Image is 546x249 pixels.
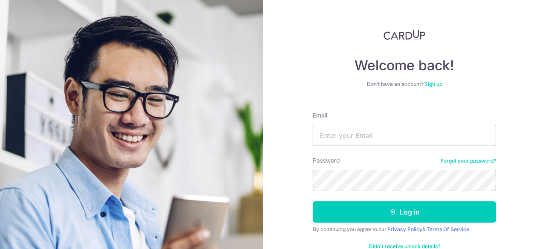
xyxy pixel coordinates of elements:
[313,201,496,223] button: Log in
[387,226,422,232] a: Privacy Policy
[383,30,425,40] img: CardUp Logo
[313,156,340,165] label: Password
[313,57,496,74] h4: Welcome back!
[313,125,496,146] input: Enter your Email
[313,81,496,88] div: Don’t have an account?
[313,226,496,233] div: By continuing you agree to our &
[427,226,469,232] a: Terms Of Service
[313,111,327,120] label: Email
[441,157,496,164] a: Forgot your password?
[424,81,442,87] a: Sign up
